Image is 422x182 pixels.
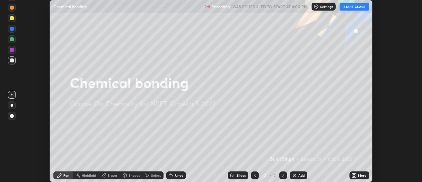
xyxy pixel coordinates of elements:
div: Highlight [82,174,96,177]
div: 2 [273,172,277,178]
img: add-slide-button [292,173,297,178]
div: Eraser [107,174,117,177]
div: 2 [261,173,268,177]
div: Select [151,174,161,177]
p: Settings [320,5,333,8]
div: Add [298,174,305,177]
div: More [358,174,366,177]
div: / [269,173,271,177]
div: Undo [175,174,183,177]
div: Shapes [129,174,140,177]
img: class-settings-icons [314,4,319,9]
button: START CLASS [340,3,369,11]
p: Recording [211,4,230,9]
p: Chemical bonding [53,4,87,9]
div: Pen [63,174,69,177]
div: Slides [236,174,246,177]
img: recording.375f2c34.svg [205,4,210,9]
h5: WAS SCHEDULED TO START AT 4:00 PM [232,4,308,10]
